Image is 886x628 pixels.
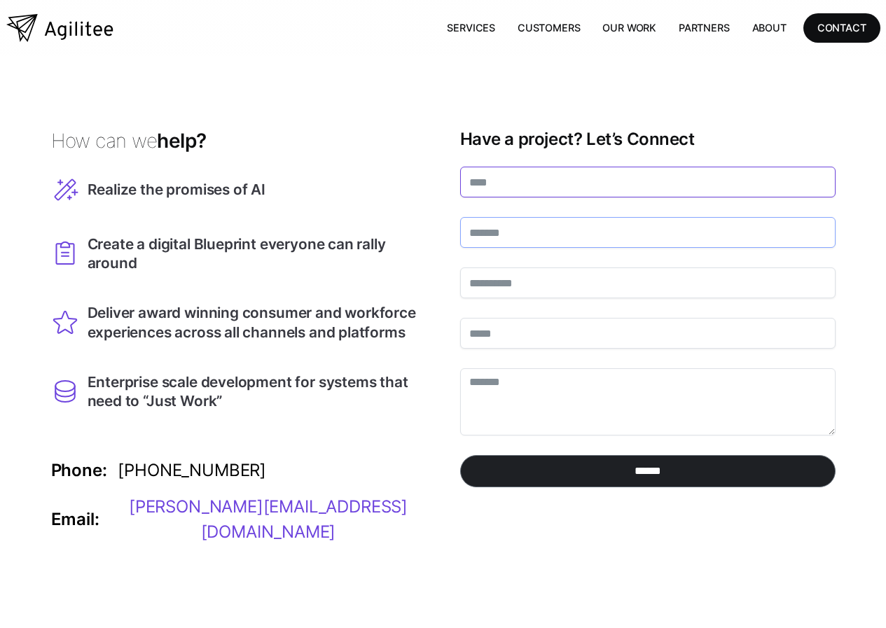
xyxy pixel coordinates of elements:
a: CONTACT [803,13,880,42]
a: home [6,14,113,42]
h3: Have a project? Let’s Connect [460,129,836,150]
span: How can we [51,129,158,153]
div: CONTACT [817,19,866,36]
div: Realize the promises of AI [88,180,265,199]
div: Enterprise scale development for systems that need to “Just Work” [88,372,427,410]
div: [PHONE_NUMBER] [118,458,266,483]
div: Create a digital Blueprint everyone can rally around [88,235,427,272]
form: Contact Form [460,167,836,496]
div: Phone: [51,462,107,479]
div: Deliver award winning consumer and workforce experiences across all channels and platforms [88,303,427,341]
a: Partners [667,13,741,42]
a: About [741,13,798,42]
a: Customers [506,13,591,42]
a: Services [436,13,506,42]
a: Our Work [591,13,667,42]
h3: help? [51,129,427,153]
div: [PERSON_NAME][EMAIL_ADDRESS][DOMAIN_NAME] [110,494,426,545]
div: Email: [51,511,99,528]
